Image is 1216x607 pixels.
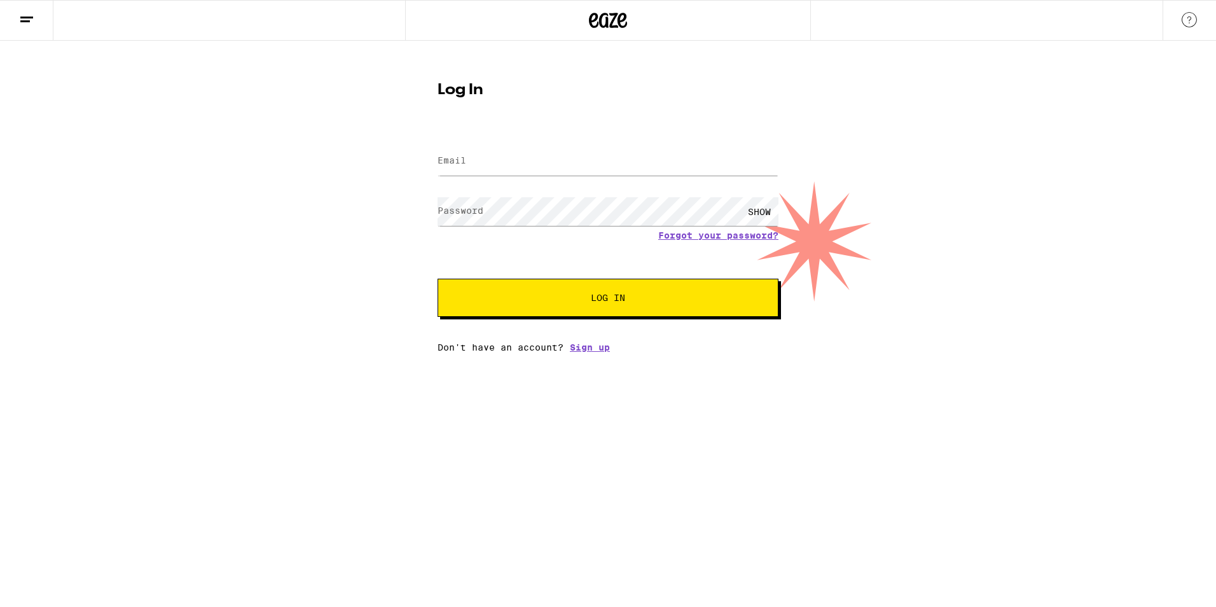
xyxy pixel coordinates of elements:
[740,197,778,226] div: SHOW
[570,342,610,352] a: Sign up
[438,155,466,165] label: Email
[438,83,778,98] h1: Log In
[438,342,778,352] div: Don't have an account?
[438,147,778,176] input: Email
[591,293,625,302] span: Log In
[658,230,778,241] a: Forgot your password?
[438,279,778,317] button: Log In
[438,206,483,216] label: Password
